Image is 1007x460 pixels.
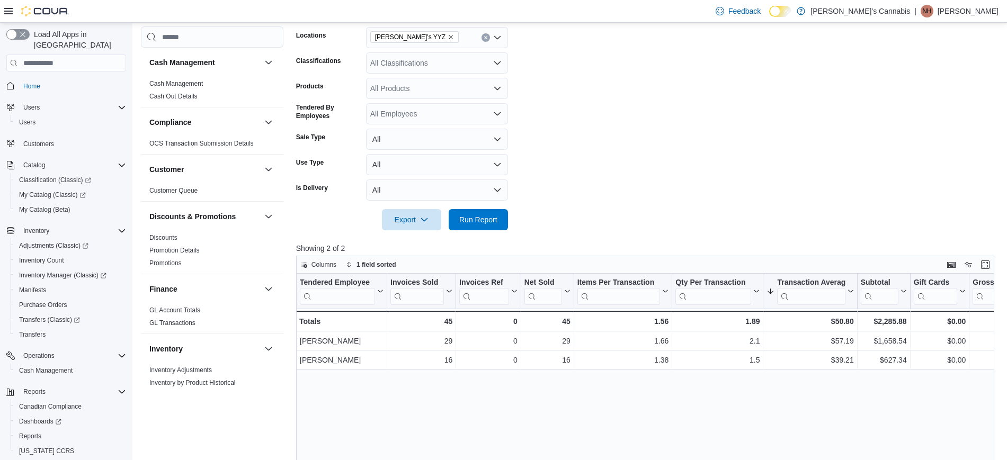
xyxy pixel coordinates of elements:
[15,445,126,457] span: Washington CCRS
[15,269,126,282] span: Inventory Manager (Classic)
[524,278,562,288] div: Net Sold
[11,238,130,253] a: Adjustments (Classic)
[675,278,760,305] button: Qty Per Transaction
[11,115,130,130] button: Users
[711,1,765,22] a: Feedback
[675,278,751,288] div: Qty Per Transaction
[19,385,50,398] button: Reports
[15,364,126,377] span: Cash Management
[19,366,73,375] span: Cash Management
[262,283,275,295] button: Finance
[262,342,275,355] button: Inventory
[23,227,49,235] span: Inventory
[913,278,957,288] div: Gift Cards
[728,6,761,16] span: Feedback
[149,57,260,68] button: Cash Management
[15,188,126,201] span: My Catalog (Classic)
[375,32,445,42] span: [PERSON_NAME]'s YYZ
[11,363,130,378] button: Cash Management
[2,100,130,115] button: Users
[493,110,502,118] button: Open list of options
[15,328,50,341] a: Transfers
[493,84,502,93] button: Open list of options
[913,278,957,305] div: Gift Card Sales
[19,402,82,411] span: Canadian Compliance
[15,269,111,282] a: Inventory Manager (Classic)
[19,79,126,92] span: Home
[459,278,517,305] button: Invoices Ref
[262,56,275,69] button: Cash Management
[11,268,130,283] a: Inventory Manager (Classic)
[19,118,35,127] span: Users
[19,205,70,214] span: My Catalog (Beta)
[15,445,78,457] a: [US_STATE] CCRS
[577,278,660,288] div: Items Per Transaction
[11,202,130,217] button: My Catalog (Beta)
[141,231,283,274] div: Discounts & Promotions
[15,284,50,296] a: Manifests
[149,164,184,175] h3: Customer
[11,312,130,327] a: Transfers (Classic)
[15,203,126,216] span: My Catalog (Beta)
[913,315,966,328] div: $0.00
[19,256,64,265] span: Inventory Count
[390,335,452,348] div: 29
[15,188,90,201] a: My Catalog (Classic)
[459,315,517,328] div: 0
[15,284,126,296] span: Manifests
[19,286,46,294] span: Manifests
[357,260,396,269] span: 1 field sorted
[296,243,1002,254] p: Showing 2 of 2
[149,140,254,147] a: OCS Transaction Submission Details
[15,254,68,267] a: Inventory Count
[141,184,283,201] div: Customer
[577,278,669,305] button: Items Per Transaction
[300,278,375,288] div: Tendered Employee
[296,57,341,65] label: Classifications
[459,354,517,367] div: 0
[945,258,958,271] button: Keyboard shortcuts
[11,253,130,268] button: Inventory Count
[149,117,260,128] button: Compliance
[19,224,54,237] button: Inventory
[296,133,325,141] label: Sale Type
[15,313,126,326] span: Transfers (Classic)
[149,57,215,68] h3: Cash Management
[149,80,203,87] a: Cash Management
[19,137,126,150] span: Customers
[19,447,74,455] span: [US_STATE] CCRS
[262,116,275,129] button: Compliance
[577,278,660,305] div: Items Per Transaction
[2,78,130,93] button: Home
[149,139,254,148] span: OCS Transaction Submission Details
[296,103,362,120] label: Tendered By Employees
[23,387,46,396] span: Reports
[767,315,853,328] div: $50.80
[149,79,203,88] span: Cash Management
[149,392,216,399] a: Inventory Count Details
[23,103,40,112] span: Users
[524,278,562,305] div: Net Sold
[19,159,49,172] button: Catalog
[141,304,283,333] div: Finance
[938,5,999,17] p: [PERSON_NAME]
[149,284,177,294] h3: Finance
[19,101,126,114] span: Users
[382,209,441,230] button: Export
[777,278,845,288] div: Transaction Average
[860,278,898,288] div: Subtotal
[149,234,177,241] a: Discounts
[149,211,236,222] h3: Discounts & Promotions
[19,191,86,199] span: My Catalog (Classic)
[149,391,216,400] span: Inventory Count Details
[21,6,69,16] img: Cova
[962,258,975,271] button: Display options
[2,136,130,151] button: Customers
[921,5,933,17] div: Nicole H
[15,174,126,186] span: Classification (Classic)
[149,306,200,314] span: GL Account Totals
[15,239,93,252] a: Adjustments (Classic)
[19,159,126,172] span: Catalog
[19,330,46,339] span: Transfers
[390,278,444,288] div: Invoices Sold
